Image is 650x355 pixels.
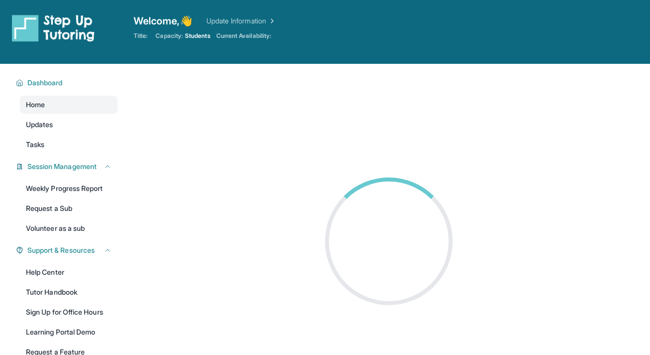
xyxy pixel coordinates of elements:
a: Home [20,96,118,114]
button: Support & Resources [23,245,112,255]
img: logo [12,14,95,42]
span: Home [26,100,45,110]
img: Chevron Right [266,16,276,26]
a: Updates [20,116,118,134]
button: Dashboard [23,78,112,88]
a: Volunteer as a sub [20,219,118,237]
span: Dashboard [27,78,63,88]
a: Request a Sub [20,199,118,217]
span: Tasks [26,140,44,150]
span: Students [185,32,210,40]
span: Welcome, 👋 [134,14,192,28]
span: Current Availability: [216,32,271,40]
a: Learning Portal Demo [20,323,118,341]
span: Title: [134,32,148,40]
span: Support & Resources [27,245,95,255]
a: Update Information [206,16,276,26]
button: Session Management [23,162,112,172]
span: Capacity: [156,32,183,40]
a: Help Center [20,263,118,281]
span: Updates [26,120,53,130]
a: Tutor Handbook [20,283,118,301]
a: Tasks [20,136,118,154]
a: Weekly Progress Report [20,179,118,197]
span: Session Management [27,162,97,172]
a: Sign Up for Office Hours [20,303,118,321]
